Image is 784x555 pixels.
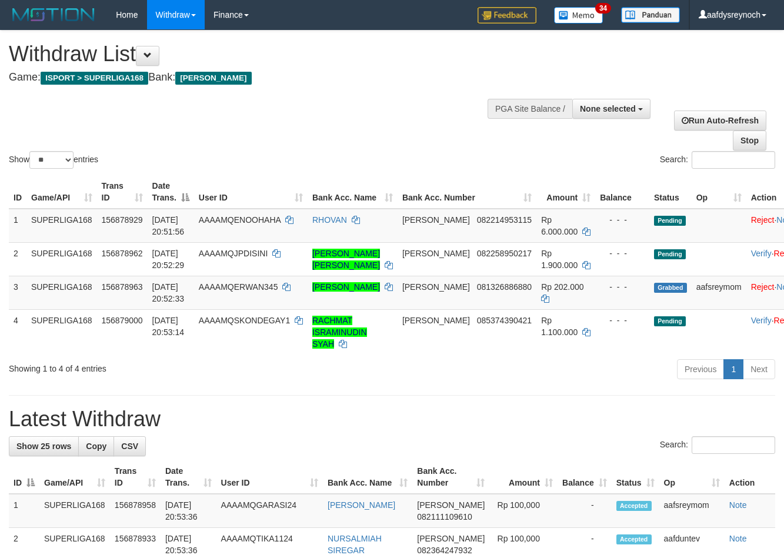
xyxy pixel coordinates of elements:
th: Op: activate to sort column ascending [659,460,725,494]
span: Copy 082364247932 to clipboard [417,546,472,555]
span: [PERSON_NAME] [402,215,470,225]
span: [DATE] 20:52:33 [152,282,185,303]
img: panduan.png [621,7,680,23]
span: Copy 082258950217 to clipboard [477,249,532,258]
h4: Game: Bank: [9,72,511,83]
span: Copy 082111109610 to clipboard [417,512,472,521]
span: [DATE] 20:51:56 [152,215,185,236]
th: Date Trans.: activate to sort column descending [148,175,194,209]
td: 156878958 [110,494,161,528]
span: Grabbed [654,283,687,293]
span: CSV [121,442,138,451]
a: NURSALMIAH SIREGAR [328,534,382,555]
div: - - - [600,248,645,259]
span: 156878929 [102,215,143,225]
td: SUPERLIGA168 [39,494,110,528]
span: [PERSON_NAME] [402,249,470,258]
a: RHOVAN [312,215,347,225]
h1: Latest Withdraw [9,407,775,431]
th: ID: activate to sort column descending [9,460,39,494]
select: Showentries [29,151,74,169]
td: - [558,494,612,528]
td: 2 [9,242,26,276]
th: Trans ID: activate to sort column ascending [97,175,148,209]
td: 3 [9,276,26,309]
th: Date Trans.: activate to sort column ascending [161,460,216,494]
th: ID [9,175,26,209]
th: Op: activate to sort column ascending [692,175,746,209]
span: AAAAMQJPDISINI [199,249,268,258]
div: Showing 1 to 4 of 4 entries [9,358,318,375]
th: Amount: activate to sort column ascending [536,175,595,209]
span: 156878963 [102,282,143,292]
span: [PERSON_NAME] [402,316,470,325]
a: [PERSON_NAME] [312,282,380,292]
a: [PERSON_NAME] [PERSON_NAME] [312,249,380,270]
span: AAAAMQERWAN345 [199,282,278,292]
img: Button%20Memo.svg [554,7,603,24]
td: [DATE] 20:53:36 [161,494,216,528]
td: SUPERLIGA168 [26,209,97,243]
span: 34 [595,3,611,14]
a: Copy [78,436,114,456]
h1: Withdraw List [9,42,511,66]
a: Run Auto-Refresh [674,111,766,131]
span: Accepted [616,534,652,544]
span: Rp 1.100.000 [541,316,578,337]
th: Trans ID: activate to sort column ascending [110,460,161,494]
span: [PERSON_NAME] [417,534,485,543]
td: Rp 100,000 [489,494,558,528]
span: Rp 202.000 [541,282,583,292]
th: Game/API: activate to sort column ascending [39,460,110,494]
span: Copy 081326886880 to clipboard [477,282,532,292]
td: AAAAMQGARASI24 [216,494,323,528]
div: - - - [600,214,645,226]
a: CSV [114,436,146,456]
th: Balance: activate to sort column ascending [558,460,612,494]
a: Next [743,359,775,379]
td: SUPERLIGA168 [26,276,97,309]
span: AAAAMQSKONDEGAY1 [199,316,290,325]
span: [PERSON_NAME] [175,72,251,85]
a: Note [729,534,747,543]
a: Note [729,500,747,510]
label: Search: [660,436,775,454]
a: Stop [733,131,766,151]
span: Copy 082214953115 to clipboard [477,215,532,225]
label: Search: [660,151,775,169]
th: Bank Acc. Number: activate to sort column ascending [398,175,536,209]
img: Feedback.jpg [478,7,536,24]
span: [DATE] 20:53:14 [152,316,185,337]
td: SUPERLIGA168 [26,309,97,355]
input: Search: [692,151,775,169]
span: AAAAMQENOOHAHA [199,215,281,225]
th: Action [725,460,775,494]
td: aafsreymom [659,494,725,528]
td: aafsreymom [692,276,746,309]
span: Pending [654,316,686,326]
span: [PERSON_NAME] [402,282,470,292]
th: Bank Acc. Name: activate to sort column ascending [323,460,412,494]
th: Bank Acc. Number: activate to sort column ascending [412,460,489,494]
label: Show entries [9,151,98,169]
a: Reject [751,282,775,292]
a: [PERSON_NAME] [328,500,395,510]
button: None selected [572,99,650,119]
th: Status: activate to sort column ascending [612,460,659,494]
span: 156879000 [102,316,143,325]
th: Game/API: activate to sort column ascending [26,175,97,209]
td: 1 [9,209,26,243]
span: Pending [654,249,686,259]
span: None selected [580,104,636,113]
span: [DATE] 20:52:29 [152,249,185,270]
span: Rp 6.000.000 [541,215,578,236]
th: User ID: activate to sort column ascending [216,460,323,494]
span: Pending [654,216,686,226]
th: Status [649,175,692,209]
span: [PERSON_NAME] [417,500,485,510]
td: SUPERLIGA168 [26,242,97,276]
td: 1 [9,494,39,528]
span: Copy [86,442,106,451]
a: 1 [723,359,743,379]
span: Show 25 rows [16,442,71,451]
